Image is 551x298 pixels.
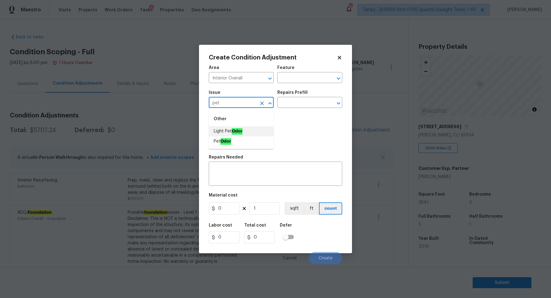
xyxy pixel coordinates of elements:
h5: Feature [277,66,294,70]
h5: Issue [209,90,220,95]
button: sqft [285,202,304,215]
span: Cancel [283,256,297,261]
h5: Total cost [244,223,266,227]
h5: Area [209,66,219,70]
h5: Labor cost [209,223,232,227]
span: Create [319,256,332,261]
h5: Repairs Prefill [277,90,308,95]
div: Other [209,112,274,126]
button: Create [309,252,342,264]
button: ft [304,202,319,215]
button: Cancel [273,252,306,264]
h2: Create Condition Adjustment [209,55,337,61]
button: Clear [258,99,266,108]
button: Close [266,99,274,108]
ah_el_jm_1744356538015: Odor [220,138,231,145]
li: Light Pet [209,126,274,136]
button: count [319,202,342,215]
h5: Defer [280,223,292,227]
button: Open [334,74,343,83]
button: Open [266,74,274,83]
h5: Repairs Needed [209,155,243,159]
ah_el_jm_1744356538015: Odor [232,128,242,135]
button: Open [334,99,343,108]
h5: Material cost [209,193,238,197]
li: Pet [209,136,274,147]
